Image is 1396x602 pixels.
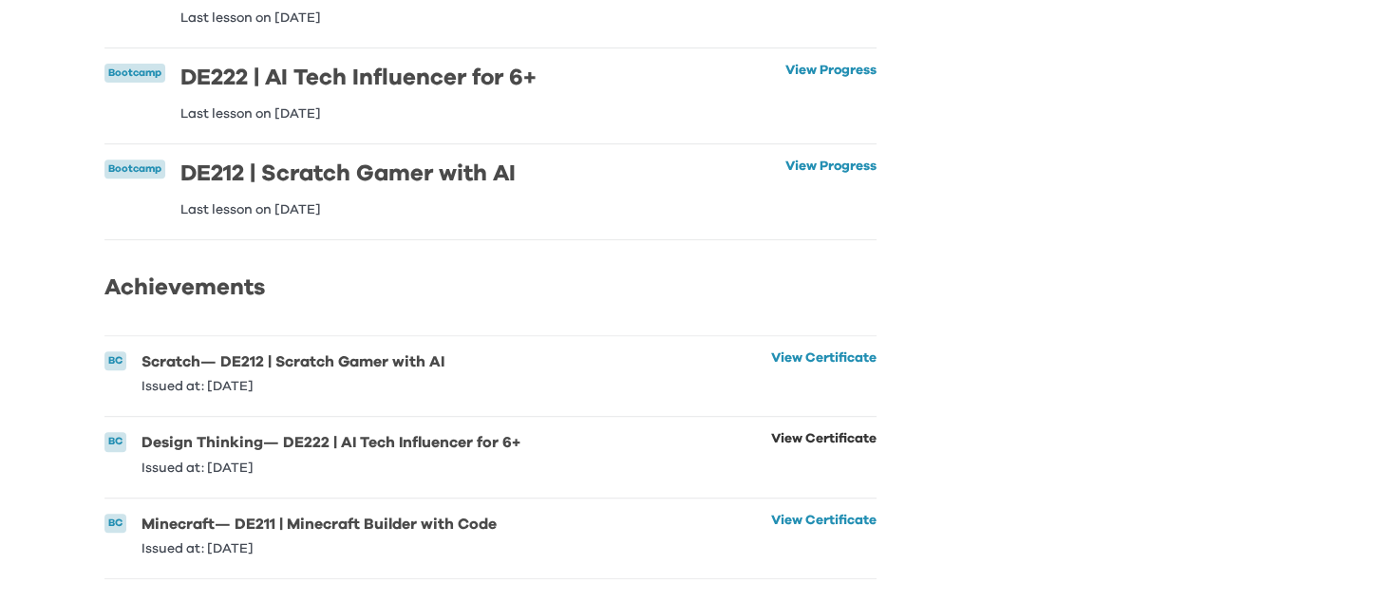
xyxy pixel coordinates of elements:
h6: DE212 | Scratch Gamer with AI [180,160,516,188]
h6: DE222 | AI Tech Influencer for 6+ [180,64,537,92]
p: Issued at: [DATE] [141,461,520,475]
p: Bootcamp [108,66,161,82]
p: Last lesson on [DATE] [180,203,516,216]
p: Bootcamp [108,161,161,178]
a: View Progress [785,64,877,121]
p: BC [108,516,123,532]
h6: Minecraft — DE211 | Minecraft Builder with Code [141,514,497,535]
p: Issued at: [DATE] [141,542,497,555]
a: View Certificate [771,432,877,474]
p: Last lesson on [DATE] [180,107,537,121]
p: BC [108,353,123,369]
p: Issued at: [DATE] [141,380,444,393]
a: View Certificate [771,514,877,555]
h6: Design Thinking — DE222 | AI Tech Influencer for 6+ [141,432,520,453]
p: BC [108,434,123,450]
h2: Achievements [104,271,877,305]
a: View Certificate [771,351,877,393]
p: Last lesson on [DATE] [180,11,570,25]
h6: Scratch — DE212 | Scratch Gamer with AI [141,351,444,372]
a: View Progress [785,160,877,216]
